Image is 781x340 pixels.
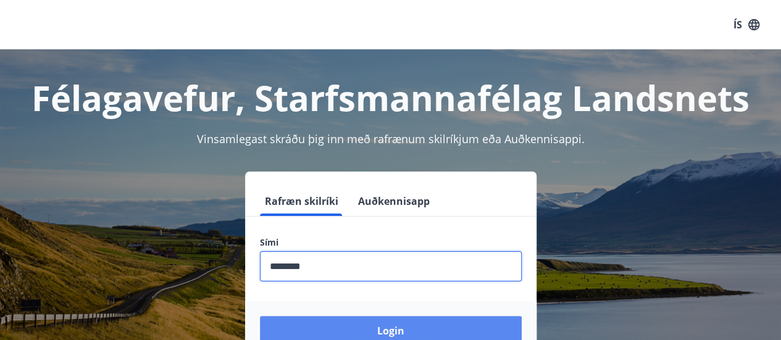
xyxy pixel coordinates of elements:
[15,74,766,121] h1: Félagavefur, Starfsmannafélag Landsnets
[197,131,585,146] span: Vinsamlegast skráðu þig inn með rafrænum skilríkjum eða Auðkennisappi.
[353,186,435,216] button: Auðkennisapp
[727,14,766,36] button: ÍS
[260,186,343,216] button: Rafræn skilríki
[260,236,522,249] label: Sími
